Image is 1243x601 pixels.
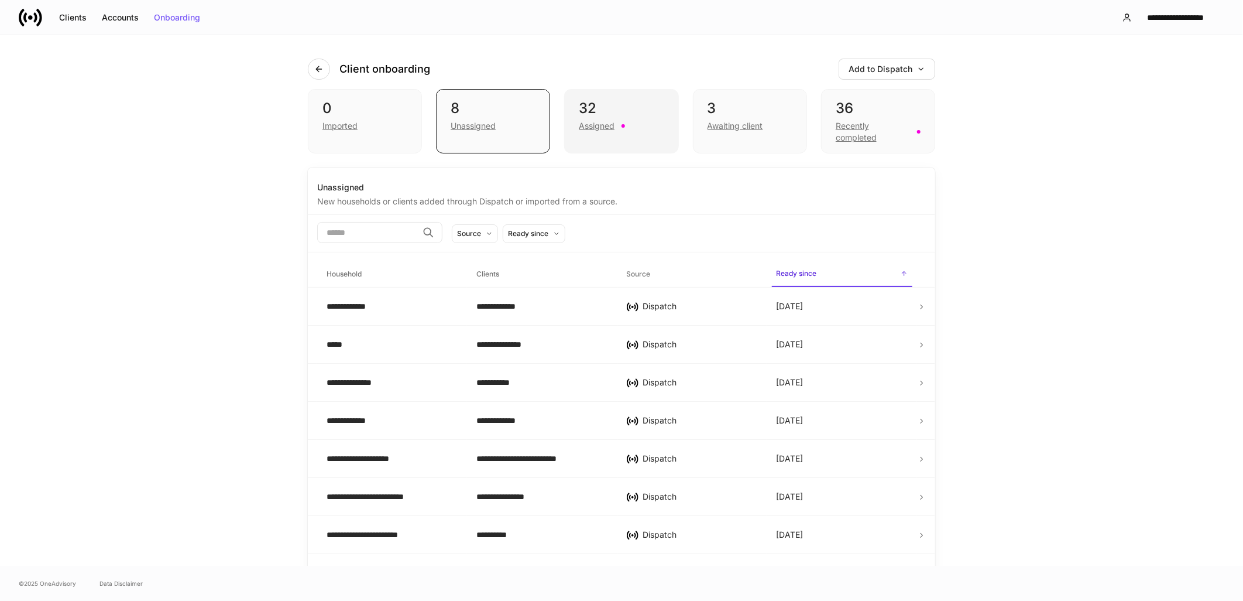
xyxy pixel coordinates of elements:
div: Unassigned [451,120,496,132]
p: [DATE] [777,300,804,312]
p: [DATE] [777,377,804,388]
div: 36Recently completed [821,89,935,153]
div: 0 [322,99,407,118]
div: 32Assigned [564,89,678,153]
div: Clients [59,13,87,22]
div: Dispatch [643,415,758,426]
div: Awaiting client [708,120,763,132]
div: Add to Dispatch [849,65,925,73]
div: 36 [836,99,921,118]
div: Dispatch [643,453,758,465]
button: Onboarding [146,8,208,27]
div: 3Awaiting client [693,89,807,153]
div: Dispatch [643,529,758,541]
p: [DATE] [777,339,804,350]
div: Unassigned [317,182,926,193]
p: [DATE] [777,491,804,503]
div: Accounts [102,13,139,22]
div: Assigned [579,120,614,132]
div: Source [457,228,481,239]
h6: Ready since [777,268,817,279]
p: [DATE] [777,529,804,541]
button: Clients [51,8,94,27]
h6: Source [627,268,651,279]
div: Dispatch [643,339,758,350]
div: Imported [322,120,358,132]
h6: Clients [476,268,499,279]
div: New households or clients added through Dispatch or imported from a source. [317,193,926,207]
button: Ready since [503,224,565,243]
div: 8Unassigned [436,89,550,153]
div: Recently completed [836,120,910,144]
div: 32 [579,99,664,118]
span: Clients [472,262,612,286]
div: 3 [708,99,792,118]
div: 0Imported [308,89,422,153]
h6: Household [327,268,362,279]
div: Onboarding [154,13,200,22]
h4: Client onboarding [339,62,430,76]
button: Accounts [94,8,146,27]
p: [DATE] [777,453,804,465]
div: Dispatch [643,300,758,312]
span: © 2025 OneAdvisory [19,579,76,588]
span: Ready since [772,262,912,287]
a: Data Disclaimer [99,579,143,588]
button: Source [452,224,498,243]
div: 8 [451,99,535,118]
span: Household [322,262,462,286]
span: Source [622,262,763,286]
div: Dispatch [643,377,758,388]
div: Dispatch [643,491,758,503]
p: [DATE] [777,415,804,426]
button: Add to Dispatch [839,59,935,80]
div: Ready since [508,228,548,239]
